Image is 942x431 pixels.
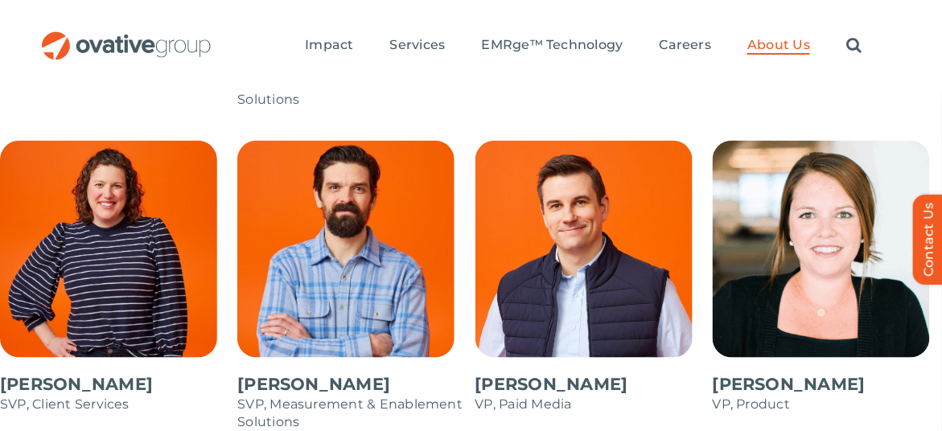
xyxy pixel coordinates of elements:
a: Impact [305,37,353,55]
a: Search [846,37,862,55]
span: EMRge™ Technology [482,37,623,53]
a: Careers [660,37,712,55]
a: About Us [747,37,810,55]
span: Impact [305,37,353,53]
span: About Us [747,37,810,53]
span: Services [390,37,446,53]
nav: Menu [305,20,862,72]
a: Services [390,37,446,55]
a: EMRge™ Technology [482,37,623,55]
span: Careers [660,37,712,53]
a: OG_Full_horizontal_RGB [40,30,212,45]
